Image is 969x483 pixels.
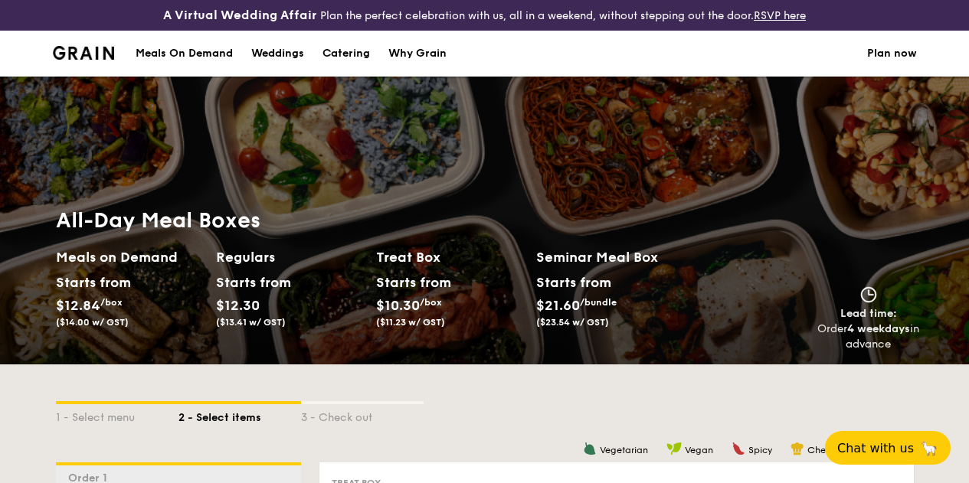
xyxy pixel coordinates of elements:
span: Chat with us [837,441,914,455]
span: /box [100,297,123,308]
div: 1 - Select menu [56,404,178,426]
a: RSVP here [754,9,806,22]
span: /box [420,297,442,308]
strong: 4 weekdays [847,322,910,335]
div: Meals On Demand [136,31,233,77]
span: ($14.00 w/ GST) [56,317,129,328]
div: 2 - Select items [178,404,301,426]
button: Chat with us🦙 [825,431,951,465]
span: Lead time: [840,307,897,320]
div: Plan the perfect celebration with us, all in a weekend, without stepping out the door. [162,6,807,24]
h1: All-Day Meal Boxes [56,207,696,234]
div: Starts from [216,271,284,294]
h2: Meals on Demand [56,246,204,268]
div: Catering [322,31,370,77]
span: /bundle [580,297,617,308]
span: $12.84 [56,297,100,314]
h4: A Virtual Wedding Affair [163,6,317,24]
span: 🦙 [920,439,938,457]
img: Grain [53,46,115,60]
div: Starts from [56,271,124,294]
span: Vegan [685,445,713,455]
a: Logotype [53,46,115,60]
img: icon-clock.2db775ea.svg [857,286,880,303]
div: Starts from [376,271,444,294]
a: Weddings [242,31,313,77]
span: Spicy [748,445,772,455]
span: $10.30 [376,297,420,314]
div: Order in advance [817,321,920,352]
span: Chef's recommendation [807,445,914,455]
img: icon-vegetarian.fe4039eb.svg [583,442,597,455]
a: Plan now [867,31,917,77]
span: ($13.41 w/ GST) [216,317,286,328]
span: $12.30 [216,297,260,314]
img: icon-vegan.f8ff3823.svg [666,442,682,455]
a: Why Grain [379,31,456,77]
span: ($11.23 w/ GST) [376,317,445,328]
img: icon-spicy.37a8142b.svg [732,442,745,455]
a: Meals On Demand [126,31,242,77]
div: Starts from [536,271,611,294]
h2: Treat Box [376,246,524,268]
a: Catering [313,31,379,77]
div: Why Grain [388,31,447,77]
span: ($23.54 w/ GST) [536,317,609,328]
div: Weddings [251,31,304,77]
h2: Regulars [216,246,364,268]
div: 3 - Check out [301,404,424,426]
span: $21.60 [536,297,580,314]
img: icon-chef-hat.a58ddaea.svg [791,442,804,455]
h2: Seminar Meal Box [536,246,696,268]
span: Vegetarian [600,445,648,455]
